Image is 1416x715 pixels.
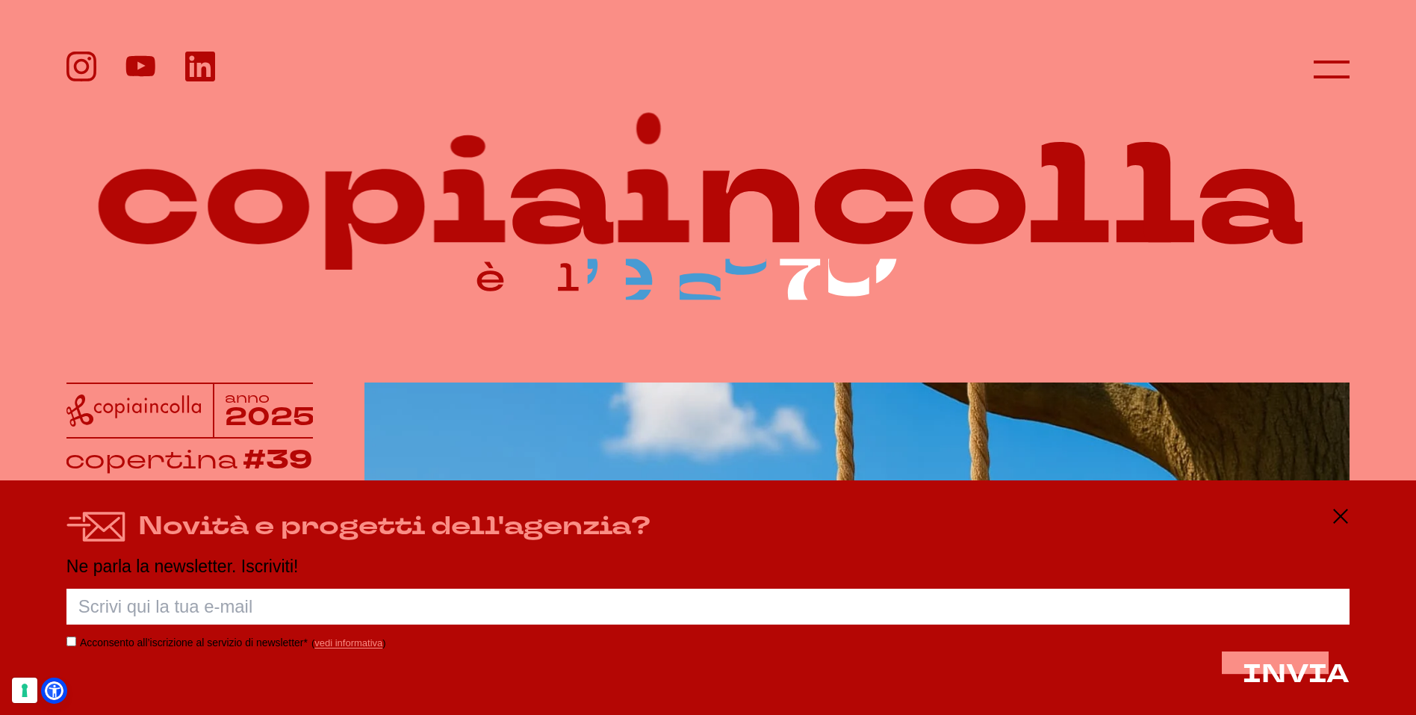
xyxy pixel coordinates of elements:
[225,388,270,406] tspan: anno
[66,589,1350,625] input: Scrivi qui la tua e-mail
[225,400,314,434] tspan: 2025
[1243,660,1350,688] button: INVIA
[12,678,37,703] button: Le tue preferenze relative al consenso per le tecnologie di tracciamento
[66,557,1350,576] p: Ne parla la newsletter. Iscriviti!
[65,442,237,476] tspan: copertina
[45,681,63,700] a: Open Accessibility Menu
[1243,657,1350,691] span: INVIA
[242,442,311,479] tspan: #39
[314,637,382,649] a: vedi informativa
[80,637,308,649] label: Acconsento all’iscrizione al servizio di newsletter*
[311,637,386,649] span: ( )
[138,507,650,545] h4: Novità e progetti dell'agenzia?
